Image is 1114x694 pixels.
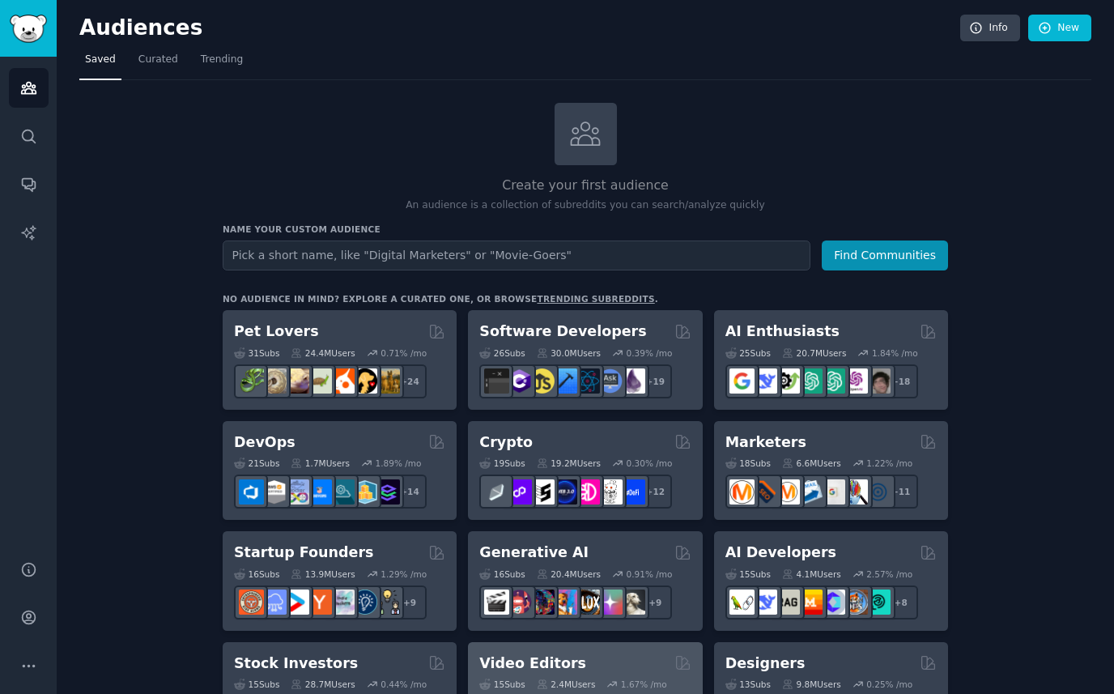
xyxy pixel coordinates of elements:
[638,475,672,509] div: + 12
[797,590,823,615] img: MistralAI
[307,479,332,505] img: DevOpsLinks
[223,241,810,270] input: Pick a short name, like "Digital Marketers" or "Movie-Goers"
[843,590,868,615] img: llmops
[291,458,350,469] div: 1.7M Users
[537,568,601,580] div: 20.4M Users
[620,368,645,394] img: elixir
[960,15,1020,42] a: Info
[234,347,279,359] div: 31 Sub s
[552,590,577,615] img: sdforall
[725,543,836,563] h2: AI Developers
[775,590,800,615] img: Rag
[820,590,845,615] img: OpenSourceAI
[866,458,912,469] div: 1.22 % /mo
[507,590,532,615] img: dalle2
[729,479,755,505] img: content_marketing
[1028,15,1091,42] a: New
[597,479,623,505] img: CryptoNews
[529,368,555,394] img: learnjavascript
[479,654,586,674] h2: Video Editors
[133,47,184,80] a: Curated
[291,568,355,580] div: 13.9M Users
[375,368,400,394] img: dogbreed
[725,568,771,580] div: 15 Sub s
[775,368,800,394] img: AItoolsCatalog
[201,53,243,67] span: Trending
[621,679,667,690] div: 1.67 % /mo
[638,585,672,619] div: + 9
[284,479,309,505] img: Docker_DevOps
[381,568,427,580] div: 1.29 % /mo
[775,479,800,505] img: AskMarketing
[884,585,918,619] div: + 8
[752,590,777,615] img: DeepSeek
[484,590,509,615] img: aivideo
[79,15,960,41] h2: Audiences
[575,479,600,505] img: defiblockchain
[822,241,948,270] button: Find Communities
[627,568,673,580] div: 0.91 % /mo
[381,347,427,359] div: 0.71 % /mo
[393,585,427,619] div: + 9
[797,479,823,505] img: Emailmarketing
[884,364,918,398] div: + 18
[479,679,525,690] div: 15 Sub s
[239,368,264,394] img: herpetology
[479,568,525,580] div: 16 Sub s
[234,432,296,453] h2: DevOps
[291,679,355,690] div: 28.7M Users
[352,479,377,505] img: aws_cdk
[507,368,532,394] img: csharp
[352,368,377,394] img: PetAdvice
[820,368,845,394] img: chatgpt_prompts_
[234,321,319,342] h2: Pet Lovers
[620,590,645,615] img: DreamBooth
[725,321,840,342] h2: AI Enthusiasts
[537,679,596,690] div: 2.4M Users
[138,53,178,67] span: Curated
[597,590,623,615] img: starryai
[479,543,589,563] h2: Generative AI
[234,679,279,690] div: 15 Sub s
[484,368,509,394] img: software
[843,368,868,394] img: OpenAIDev
[866,679,912,690] div: 0.25 % /mo
[79,47,121,80] a: Saved
[381,679,427,690] div: 0.44 % /mo
[552,368,577,394] img: iOSProgramming
[479,347,525,359] div: 26 Sub s
[376,458,422,469] div: 1.89 % /mo
[234,568,279,580] div: 16 Sub s
[620,479,645,505] img: defi_
[865,368,891,394] img: ArtificalIntelligence
[529,479,555,505] img: ethstaker
[537,294,654,304] a: trending subreddits
[752,368,777,394] img: DeepSeek
[627,458,673,469] div: 0.30 % /mo
[820,479,845,505] img: googleads
[10,15,47,43] img: GummySearch logo
[725,679,771,690] div: 13 Sub s
[729,368,755,394] img: GoogleGeminiAI
[725,432,806,453] h2: Marketers
[597,368,623,394] img: AskComputerScience
[195,47,249,80] a: Trending
[752,479,777,505] img: bigseo
[484,479,509,505] img: ethfinance
[261,368,287,394] img: ballpython
[782,679,841,690] div: 9.8M Users
[239,590,264,615] img: EntrepreneurRideAlong
[627,347,673,359] div: 0.39 % /mo
[865,590,891,615] img: AIDevelopersSociety
[393,475,427,509] div: + 14
[234,458,279,469] div: 21 Sub s
[330,479,355,505] img: platformengineering
[479,432,533,453] h2: Crypto
[575,368,600,394] img: reactnative
[782,568,841,580] div: 4.1M Users
[85,53,116,67] span: Saved
[291,347,355,359] div: 24.4M Users
[507,479,532,505] img: 0xPolygon
[352,590,377,615] img: Entrepreneurship
[725,458,771,469] div: 18 Sub s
